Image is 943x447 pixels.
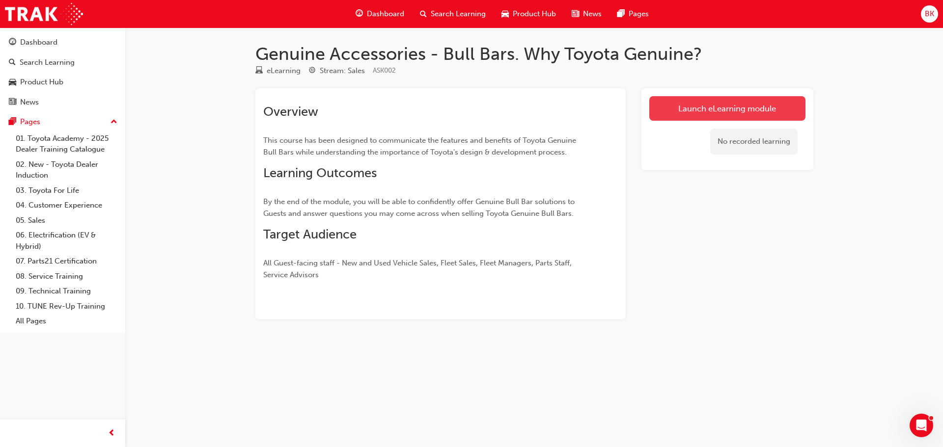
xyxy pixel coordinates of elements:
span: Learning Outcomes [263,165,377,181]
button: DashboardSearch LearningProduct HubNews [4,31,121,113]
div: Dashboard [20,37,57,48]
a: 04. Customer Experience [12,198,121,213]
span: Dashboard [367,8,404,20]
button: BK [921,5,938,23]
a: car-iconProduct Hub [494,4,564,24]
a: search-iconSearch Learning [412,4,494,24]
span: pages-icon [9,118,16,127]
span: Learning resource code [373,66,396,75]
span: car-icon [9,78,16,87]
a: 01. Toyota Academy - 2025 Dealer Training Catalogue [12,131,121,157]
h1: Genuine Accessories - Bull Bars. Why Toyota Genuine? [255,43,813,65]
span: This course has been designed to communicate the features and benefits of Toyota Genuine Bull Bar... [263,136,578,157]
button: Pages [4,113,121,131]
a: 07. Parts21 Certification [12,254,121,269]
div: Stream [308,65,365,77]
span: news-icon [9,98,16,107]
a: Dashboard [4,33,121,52]
span: All Guest-facing staff - New and Used Vehicle Sales, Fleet Sales, Fleet Managers, Parts Staff, Se... [263,259,574,279]
span: BK [925,8,934,20]
span: guage-icon [356,8,363,20]
div: eLearning [267,65,301,77]
span: guage-icon [9,38,16,47]
iframe: Intercom live chat [910,414,933,437]
a: 06. Electrification (EV & Hybrid) [12,228,121,254]
div: News [20,97,39,108]
a: Search Learning [4,53,121,72]
span: news-icon [572,8,579,20]
a: 08. Service Training [12,269,121,284]
a: All Pages [12,314,121,329]
span: Overview [263,104,318,119]
a: 03. Toyota For Life [12,183,121,198]
span: Pages [629,8,649,20]
span: learningResourceType_ELEARNING-icon [255,67,263,76]
span: prev-icon [108,427,115,440]
div: Product Hub [20,77,63,88]
span: News [583,8,602,20]
img: Trak [5,3,83,25]
span: up-icon [111,116,117,129]
a: 09. Technical Training [12,284,121,299]
a: news-iconNews [564,4,610,24]
span: search-icon [420,8,427,20]
div: No recorded learning [710,129,798,155]
div: Pages [20,116,40,128]
span: target-icon [308,67,316,76]
span: By the end of the module, you will be able to confidently offer Genuine Bull Bar solutions to Gue... [263,197,577,218]
span: car-icon [501,8,509,20]
a: 05. Sales [12,213,121,228]
a: News [4,93,121,111]
span: pages-icon [617,8,625,20]
a: 02. New - Toyota Dealer Induction [12,157,121,183]
a: 10. TUNE Rev-Up Training [12,299,121,314]
a: pages-iconPages [610,4,657,24]
div: Stream: Sales [320,65,365,77]
span: Product Hub [513,8,556,20]
a: guage-iconDashboard [348,4,412,24]
div: Type [255,65,301,77]
span: Search Learning [431,8,486,20]
span: search-icon [9,58,16,67]
a: Launch eLearning module [649,96,805,121]
span: Target Audience [263,227,357,242]
div: Search Learning [20,57,75,68]
a: Product Hub [4,73,121,91]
